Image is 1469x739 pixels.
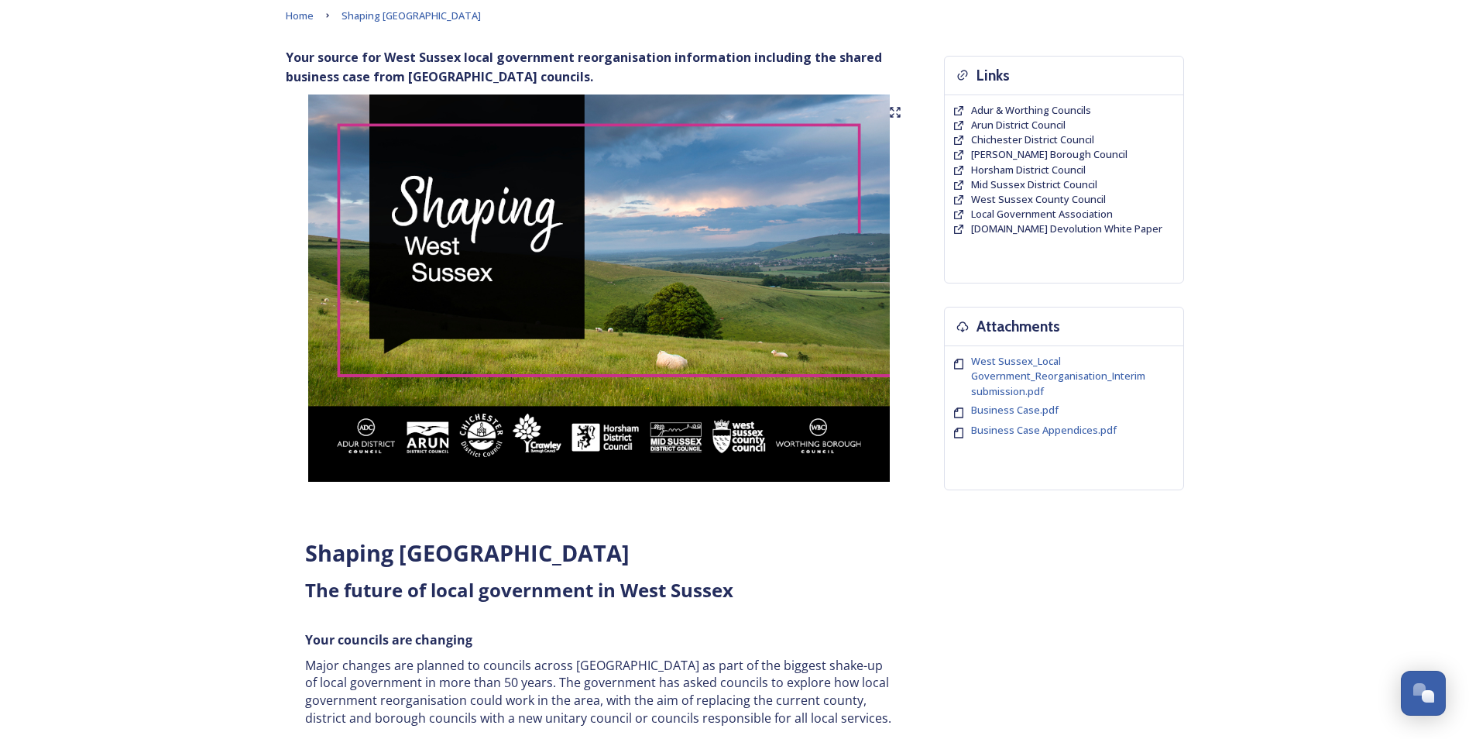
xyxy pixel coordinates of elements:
a: Shaping [GEOGRAPHIC_DATA] [342,6,481,25]
a: [DOMAIN_NAME] Devolution White Paper [971,222,1162,236]
a: West Sussex County Council [971,192,1106,207]
a: Arun District Council [971,118,1066,132]
a: Chichester District Council [971,132,1094,147]
strong: The future of local government in West Sussex [305,577,733,603]
span: Chichester District Council [971,132,1094,146]
a: Horsham District Council [971,163,1086,177]
span: Mid Sussex District Council [971,177,1097,191]
button: Open Chat [1401,671,1446,716]
h3: Attachments [976,315,1060,338]
span: West Sussex_Local Government_Reorganisation_Interim submission.pdf [971,354,1145,397]
strong: Your source for West Sussex local government reorganisation information including the shared busi... [286,49,882,85]
span: Adur & Worthing Councils [971,103,1091,117]
a: Mid Sussex District Council [971,177,1097,192]
strong: Your councils are changing [305,631,472,648]
span: [DOMAIN_NAME] Devolution White Paper [971,222,1162,235]
strong: Shaping [GEOGRAPHIC_DATA] [305,538,630,568]
a: [PERSON_NAME] Borough Council [971,147,1127,162]
span: Home [286,9,314,22]
span: West Sussex County Council [971,192,1106,206]
span: Business Case.pdf [971,403,1059,417]
a: Local Government Association [971,207,1113,222]
p: Major changes are planned to councils across [GEOGRAPHIC_DATA] as part of the biggest shake-up of... [305,657,894,727]
span: Business Case Appendices.pdf [971,423,1117,437]
span: [PERSON_NAME] Borough Council [971,147,1127,161]
h3: Links [976,64,1010,87]
span: Shaping [GEOGRAPHIC_DATA] [342,9,481,22]
a: Adur & Worthing Councils [971,103,1091,118]
a: Home [286,6,314,25]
